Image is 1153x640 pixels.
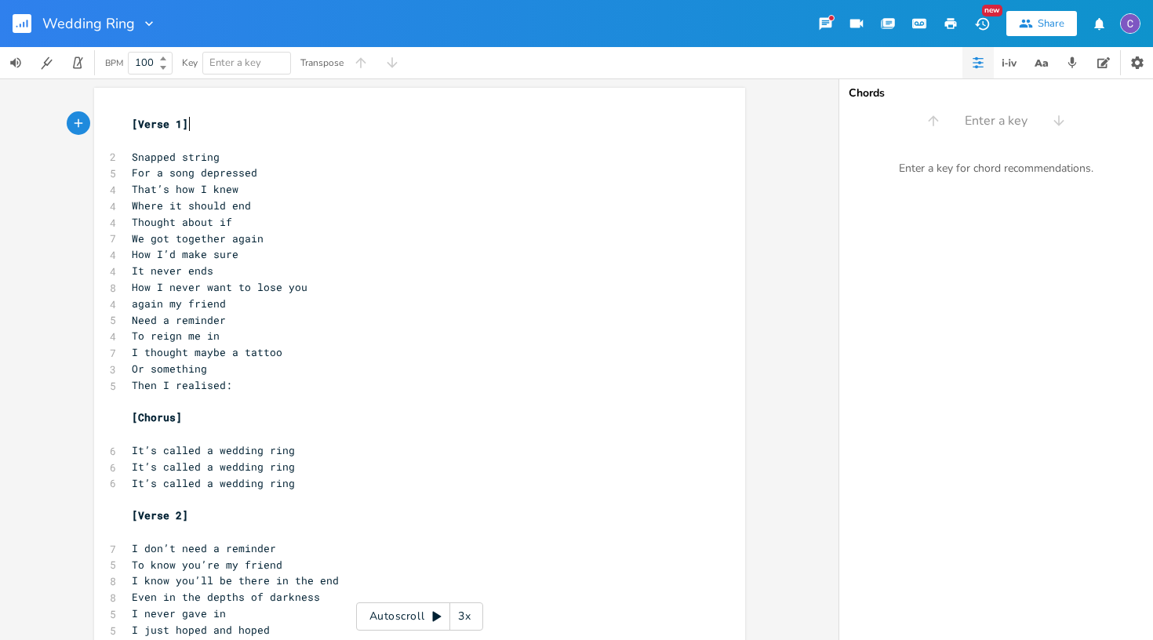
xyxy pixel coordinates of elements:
[966,9,998,38] button: New
[132,345,282,359] span: I thought maybe a tattoo
[182,58,198,67] div: Key
[132,378,232,392] span: Then I realised:
[105,59,123,67] div: BPM
[132,460,295,474] span: It’s called a wedding ring
[132,313,226,327] span: Need a reminder
[132,280,307,294] span: How I never want to lose you
[132,623,270,637] span: I just hoped and hoped
[132,476,295,490] span: It’s called a wedding ring
[132,541,276,555] span: I don’t need a reminder
[132,606,226,620] span: I never gave in
[1006,11,1077,36] button: Share
[965,112,1028,130] span: Enter a key
[450,602,478,631] div: 3x
[132,182,238,196] span: That’s how I knew
[132,150,220,164] span: Snapped string
[132,231,264,245] span: We got together again
[356,602,483,631] div: Autoscroll
[132,590,320,604] span: Even in the depths of darkness
[132,247,238,261] span: How I’d make sure
[132,558,282,572] span: To know you’re my friend
[132,573,339,587] span: I know you’ll be there in the end
[132,410,182,424] span: [Chorus]
[132,443,295,457] span: It’s called a wedding ring
[132,264,213,278] span: It never ends
[849,88,1144,99] div: Chords
[42,16,135,31] span: Wedding Ring
[209,56,261,70] span: Enter a key
[132,508,188,522] span: [Verse 2]
[132,296,226,311] span: again my friend
[132,117,188,131] span: [Verse 1]
[982,5,1002,16] div: New
[1120,13,1140,34] img: Calum Wright
[132,165,257,180] span: For a song depressed
[1038,16,1064,31] div: Share
[300,58,344,67] div: Transpose
[132,215,232,229] span: Thought about if
[132,198,251,213] span: Where it should end
[132,329,220,343] span: To reign me in
[132,362,207,376] span: Or something
[839,152,1153,185] div: Enter a key for chord recommendations.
